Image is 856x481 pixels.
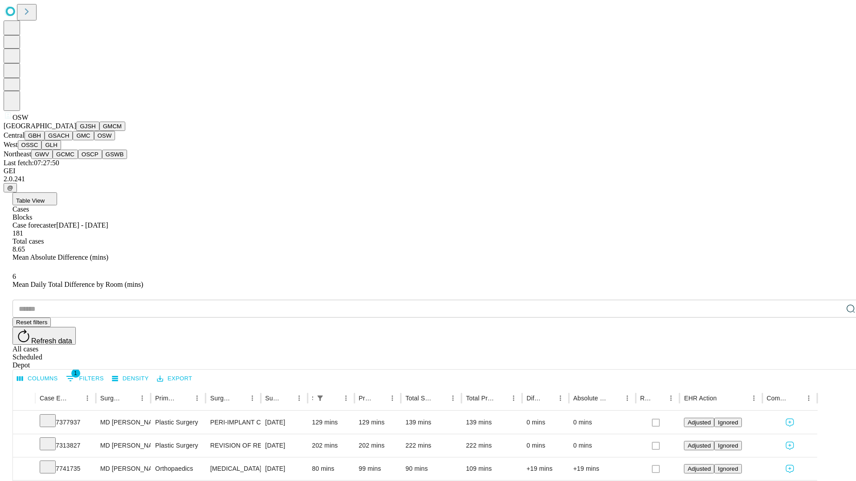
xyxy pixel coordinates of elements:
[12,237,44,245] span: Total cases
[234,392,246,404] button: Sort
[609,392,621,404] button: Sort
[718,392,730,404] button: Sort
[12,318,51,327] button: Reset filters
[12,229,23,237] span: 181
[16,319,47,326] span: Reset filters
[210,434,256,457] div: REVISION OF RECONSTRUCTED BREAST
[4,131,25,139] span: Central
[64,371,106,386] button: Show filters
[359,411,397,434] div: 129 mins
[40,395,68,402] div: Case Epic Id
[405,457,457,480] div: 90 mins
[178,392,191,404] button: Sort
[4,122,76,130] span: [GEOGRAPHIC_DATA]
[25,131,45,140] button: GBH
[405,434,457,457] div: 222 mins
[314,392,326,404] div: 1 active filter
[527,395,541,402] div: Difference
[7,184,13,191] span: @
[280,392,293,404] button: Sort
[100,411,146,434] div: MD [PERSON_NAME] [PERSON_NAME] Md
[45,131,73,140] button: GSACH
[621,392,634,404] button: Menu
[554,392,567,404] button: Menu
[573,411,631,434] div: 0 mins
[542,392,554,404] button: Sort
[573,457,631,480] div: +19 mins
[434,392,447,404] button: Sort
[495,392,507,404] button: Sort
[790,392,802,404] button: Sort
[312,395,313,402] div: Scheduled In Room Duration
[293,392,305,404] button: Menu
[466,457,518,480] div: 109 mins
[16,197,45,204] span: Table View
[17,461,31,477] button: Expand
[573,395,608,402] div: Absolute Difference
[12,192,57,205] button: Table View
[12,245,25,253] span: 8.65
[155,457,201,480] div: Orthopaedics
[155,411,201,434] div: Plastic Surgery
[191,392,203,404] button: Menu
[40,457,91,480] div: 7741735
[4,141,18,148] span: West
[466,395,494,402] div: Total Predicted Duration
[4,150,31,158] span: Northeast
[4,183,17,192] button: @
[12,253,108,261] span: Mean Absolute Difference (mins)
[265,434,303,457] div: [DATE]
[466,434,518,457] div: 222 mins
[155,434,201,457] div: Plastic Surgery
[527,411,564,434] div: 0 mins
[56,221,108,229] span: [DATE] - [DATE]
[12,281,143,288] span: Mean Daily Total Difference by Room (mins)
[665,392,677,404] button: Menu
[718,419,738,426] span: Ignored
[527,457,564,480] div: +19 mins
[81,392,94,404] button: Menu
[466,411,518,434] div: 139 mins
[527,434,564,457] div: 0 mins
[573,434,631,457] div: 0 mins
[41,140,61,150] button: GLH
[100,395,123,402] div: Surgeon Name
[31,150,53,159] button: GWV
[684,418,714,427] button: Adjusted
[327,392,340,404] button: Sort
[314,392,326,404] button: Show filters
[447,392,459,404] button: Menu
[69,392,81,404] button: Sort
[110,372,151,386] button: Density
[100,457,146,480] div: MD [PERSON_NAME] [PERSON_NAME]
[31,337,72,345] span: Refresh data
[714,464,741,473] button: Ignored
[94,131,115,140] button: OSW
[12,221,56,229] span: Case forecaster
[40,411,91,434] div: 7377937
[210,411,256,434] div: PERI-IMPLANT CAPSULECTOMY, BREAST, COMPLETE, INCLUDING REMOVAL OF ALL INTRACAPSULAR CONTENTS
[687,442,711,449] span: Adjusted
[210,395,232,402] div: Surgery Name
[4,159,59,167] span: Last fetch: 07:27:50
[210,457,256,480] div: [MEDICAL_DATA] DIAGNOSTIC
[405,395,433,402] div: Total Scheduled Duration
[340,392,352,404] button: Menu
[100,434,146,457] div: MD [PERSON_NAME] [PERSON_NAME] Md
[99,122,125,131] button: GMCM
[17,438,31,454] button: Expand
[78,150,102,159] button: OSCP
[155,395,177,402] div: Primary Service
[312,457,350,480] div: 80 mins
[718,465,738,472] span: Ignored
[265,395,280,402] div: Surgery Date
[652,392,665,404] button: Sort
[246,392,259,404] button: Menu
[17,415,31,431] button: Expand
[359,434,397,457] div: 202 mins
[748,392,760,404] button: Menu
[386,392,399,404] button: Menu
[40,434,91,457] div: 7313827
[15,372,60,386] button: Select columns
[312,434,350,457] div: 202 mins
